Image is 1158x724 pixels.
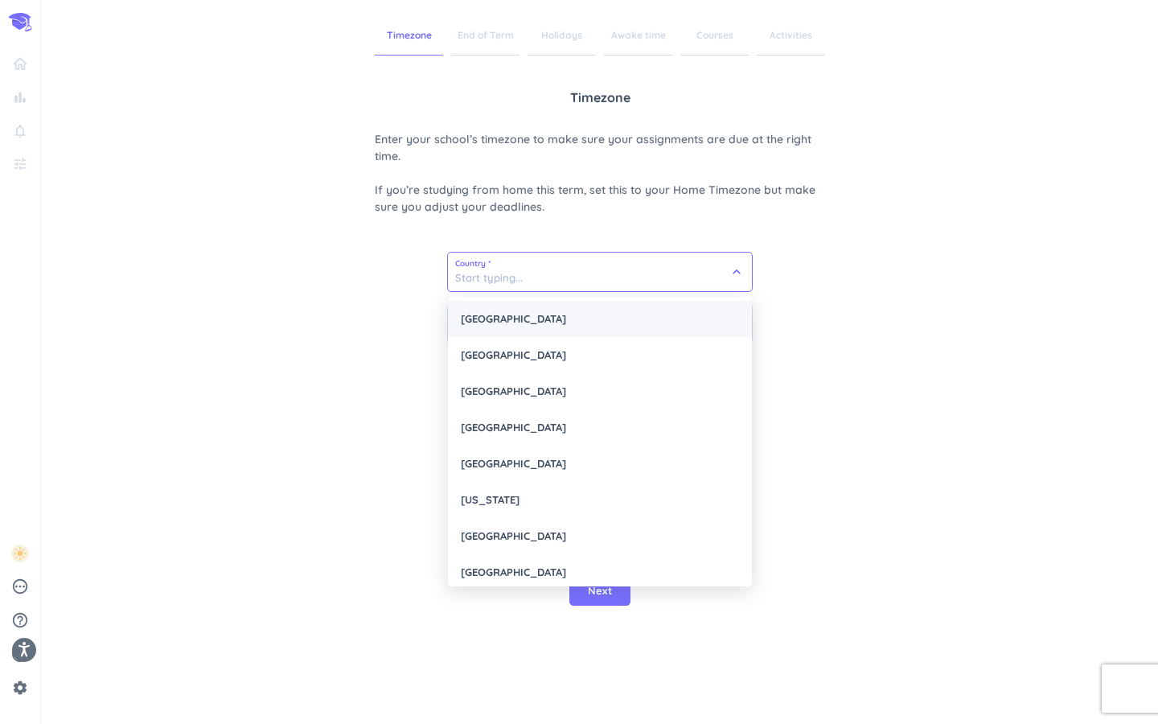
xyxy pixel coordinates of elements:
div: [GEOGRAPHIC_DATA] [448,301,752,337]
div: [GEOGRAPHIC_DATA] [448,446,752,482]
span: Timezone [375,16,443,56]
i: keyboard_arrow_down [729,264,745,280]
span: Activities [757,16,825,56]
i: help_outline [11,611,29,629]
div: [US_STATE] [448,482,752,518]
i: settings [12,680,28,696]
span: Awake time [604,16,672,56]
span: Holidays [528,16,596,56]
span: Courses [680,16,749,56]
span: Next [588,583,612,599]
span: Timezone [570,88,630,107]
div: [GEOGRAPHIC_DATA] [448,409,752,446]
div: [GEOGRAPHIC_DATA] [448,518,752,554]
div: [GEOGRAPHIC_DATA] [448,373,752,409]
span: Country * [455,260,745,268]
div: [GEOGRAPHIC_DATA] [448,337,752,373]
button: Next [569,576,630,607]
input: Start typing... [448,253,752,291]
a: settings [6,675,34,701]
i: pending [11,578,29,595]
span: Enter your school’s timezone to make sure your assignments are due at the right time. If you’re s... [375,131,825,216]
div: [GEOGRAPHIC_DATA] [448,554,752,590]
span: End of Term [451,16,519,56]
